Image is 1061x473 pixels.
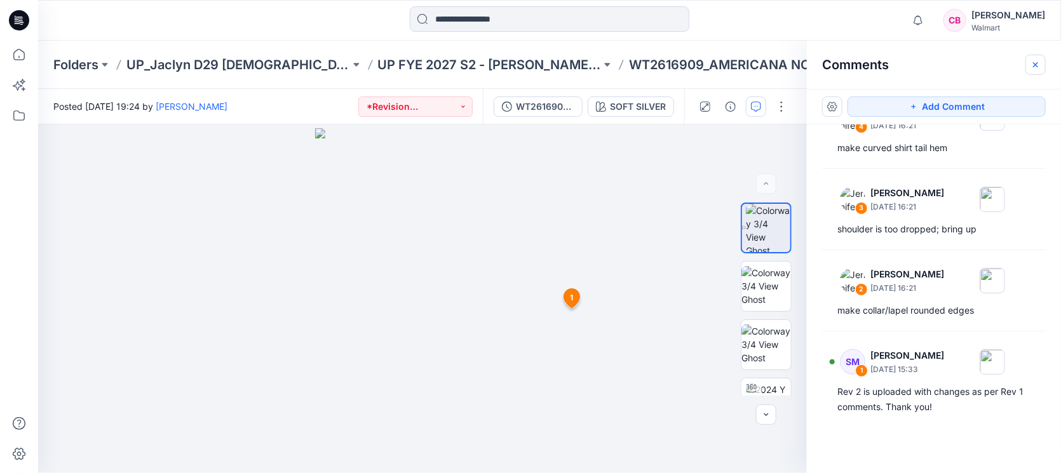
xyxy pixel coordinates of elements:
[837,222,1031,237] div: shoulder is too dropped; bring up
[855,364,868,377] div: 1
[855,283,868,296] div: 2
[822,57,889,72] h2: Comments
[837,384,1031,415] div: Rev 2 is uploaded with changes as per Rev 1 comments. Thank you!
[629,56,853,74] p: WT2616909_AMERICANA NOTCH SET
[610,100,666,114] div: SOFT SILVER
[870,201,944,213] p: [DATE] 16:21
[741,266,791,306] img: Colorway 3/4 View Ghost
[840,349,865,375] div: SM
[53,56,98,74] a: Folders
[746,204,790,252] img: Colorway 3/4 View Ghost
[870,348,944,363] p: [PERSON_NAME]
[746,383,791,423] img: 2024 Y 130 TT w Avatar
[855,202,868,215] div: 3
[588,97,674,117] button: SOFT SILVER
[494,97,583,117] button: WT2616909_ADM_Rev 2_AMERICANA NOTCH SET
[870,185,944,201] p: [PERSON_NAME]
[943,9,966,32] div: CB
[720,97,741,117] button: Details
[870,282,944,295] p: [DATE] 16:21
[870,119,944,132] p: [DATE] 16:21
[837,140,1031,156] div: make curved shirt tail hem
[53,100,227,113] span: Posted [DATE] 19:24 by
[156,101,227,112] a: [PERSON_NAME]
[870,363,944,376] p: [DATE] 15:33
[971,8,1045,23] div: [PERSON_NAME]
[840,187,865,212] img: Jennifer Yerkes
[870,267,944,282] p: [PERSON_NAME]
[741,324,791,364] img: Colorway 3/4 View Ghost
[126,56,350,74] a: UP_Jaclyn D29 [DEMOGRAPHIC_DATA] Sleep
[971,23,1045,32] div: Walmart
[837,303,1031,318] div: make collar/lapel rounded edges
[516,100,574,114] div: WT2616909_ADM_Rev 2_AMERICANA NOTCH SET
[855,121,868,133] div: 4
[848,97,1046,117] button: Add Comment
[378,56,602,74] a: UP FYE 2027 S2 - [PERSON_NAME] D29 [DEMOGRAPHIC_DATA] Sleepwear
[840,268,865,293] img: Jennifer Yerkes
